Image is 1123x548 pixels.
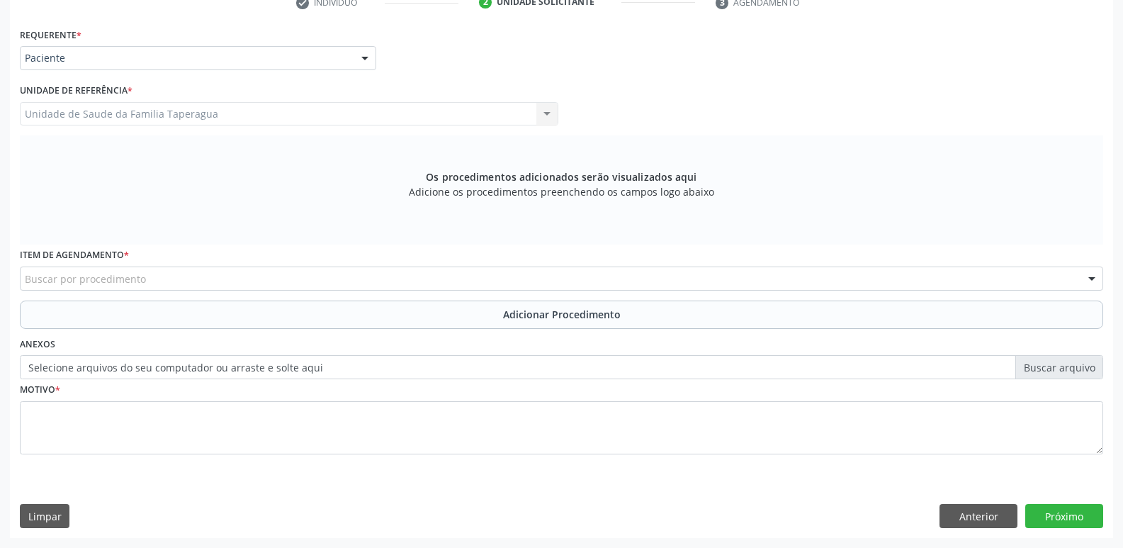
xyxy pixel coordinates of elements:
[20,80,132,102] label: Unidade de referência
[1025,504,1103,528] button: Próximo
[20,379,60,401] label: Motivo
[939,504,1017,528] button: Anterior
[20,301,1103,329] button: Adicionar Procedimento
[25,51,347,65] span: Paciente
[20,24,81,46] label: Requerente
[426,169,696,184] span: Os procedimentos adicionados serão visualizados aqui
[409,184,714,199] span: Adicione os procedimentos preenchendo os campos logo abaixo
[20,334,55,356] label: Anexos
[20,245,129,267] label: Item de agendamento
[503,307,621,322] span: Adicionar Procedimento
[25,272,146,286] span: Buscar por procedimento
